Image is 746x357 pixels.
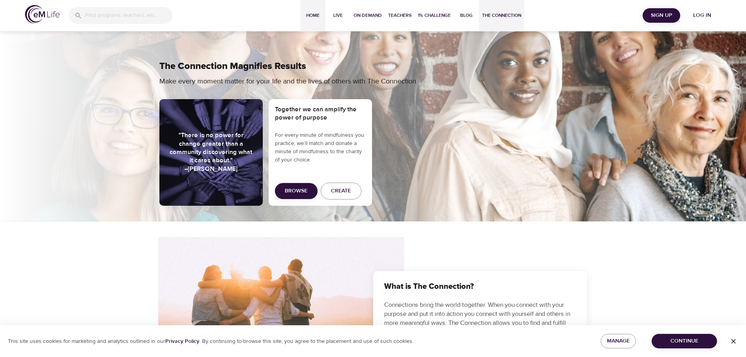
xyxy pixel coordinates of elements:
[285,186,307,196] span: Browse
[169,131,253,173] h5: "There is no power for change greater than a community discovering what it cares about." –[PERSON...
[329,11,347,20] span: Live
[607,336,630,346] span: Manage
[331,186,351,196] span: Create
[275,105,366,122] h5: Together we can amplify the power of purpose
[418,11,451,20] span: 1% Challenge
[159,61,587,72] h2: The Connection Magnifies Results
[275,183,318,199] button: Browse
[384,301,576,354] p: Connections bring the world together. When you connect with your purpose and put it into action y...
[85,7,172,24] input: Find programs, teachers, etc...
[658,336,711,346] span: Continue
[275,131,366,164] p: For every minute of mindfulness you practice, we’ll match and donate a minute of mindfulness to t...
[321,183,361,199] button: Create
[165,338,199,345] a: Privacy Policy
[646,11,677,20] span: Sign Up
[683,8,721,23] button: Log in
[601,334,636,348] button: Manage
[388,11,412,20] span: Teachers
[457,11,476,20] span: Blog
[686,11,718,20] span: Log in
[482,11,521,20] span: The Connection
[25,5,60,24] img: logo
[303,11,322,20] span: Home
[652,334,717,348] button: Continue
[354,11,382,20] span: On-Demand
[643,8,680,23] button: Sign Up
[159,76,453,87] p: Make every moment matter for your life and the lives of others with The Connection
[384,282,576,291] h3: What is The Connection?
